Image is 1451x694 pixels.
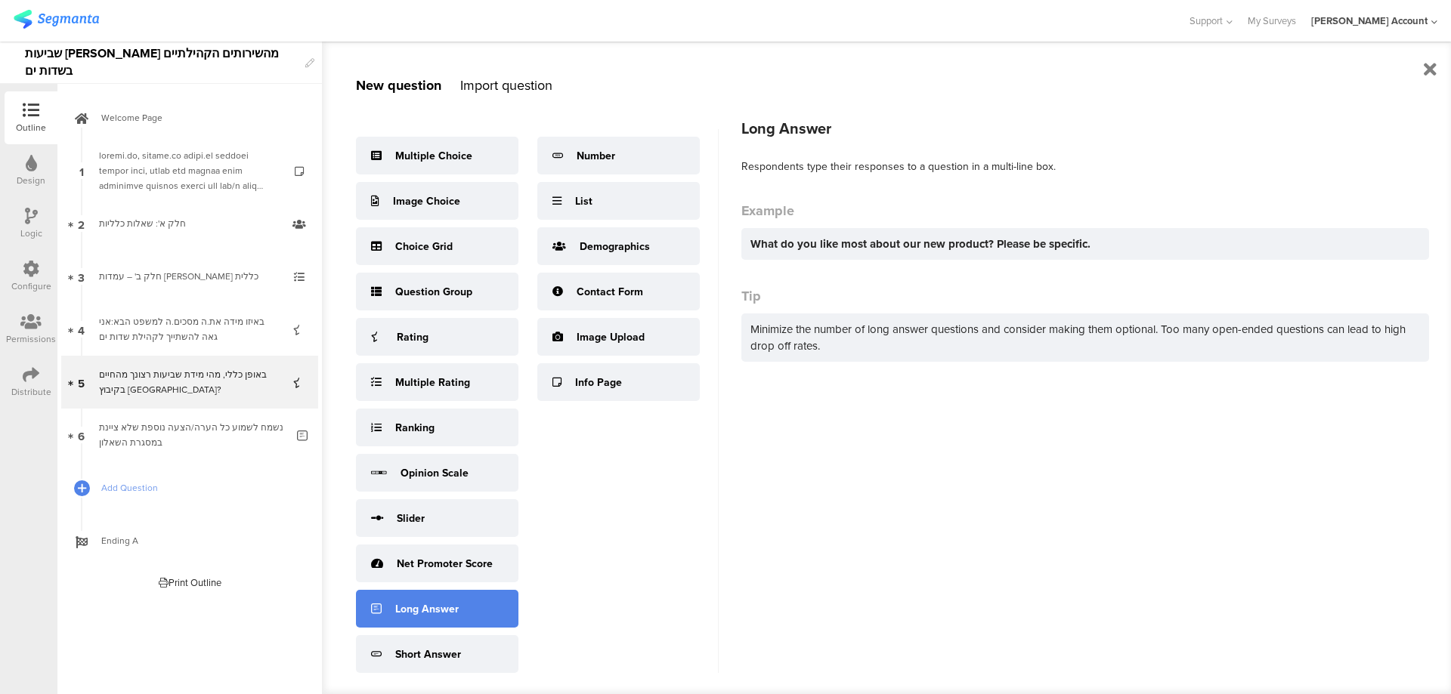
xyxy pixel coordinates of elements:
[14,10,99,29] img: segmanta logo
[99,420,286,450] div: נשמח לשמוע כל הערה/הצעה נוספת שלא ציינת במסגרת השאלון
[750,236,1420,252] div: What do you like most about our new product? Please be specific.
[61,250,318,303] a: 3 חלק ב' – עמדות [PERSON_NAME] כללית
[395,148,472,164] div: Multiple Choice
[1311,14,1428,28] div: [PERSON_NAME] Account
[395,239,453,254] div: Choice Grid
[393,193,460,209] div: Image Choice
[395,375,470,390] div: Multiple Rating
[395,420,435,436] div: Ranking
[356,76,441,95] div: New question
[78,268,85,285] span: 3
[99,269,280,284] div: חלק ב' – עמדות ושביעות רצון כללית
[577,329,645,345] div: Image Upload
[61,91,318,144] a: Welcome Page
[401,465,469,481] div: Opinion Scale
[397,556,493,572] div: Net Promoter Score
[741,117,1429,140] div: Long Answer
[78,374,85,390] span: 5
[741,286,1429,306] div: Tip
[577,284,643,300] div: Contact Form
[16,121,46,134] div: Outline
[395,646,461,662] div: Short Answer
[61,197,318,250] a: 2 חלק א': שאלות כלליות
[99,314,280,344] div: באיזו מידה את.ה מסכים.ה למשפט הבא:אני גאה להשתייך לקהילת שדות ים
[25,42,298,83] div: שביעות [PERSON_NAME] מהשירותים הקהילתיים בשדות ים
[99,216,280,231] div: חלק א': שאלות כלליות
[101,110,295,125] span: Welcome Page
[1190,14,1223,28] span: Support
[395,601,459,617] div: Long Answer
[395,284,472,300] div: Question Group
[577,148,615,164] div: Number
[741,201,1429,221] div: Example
[17,174,45,187] div: Design
[6,332,56,346] div: Permissions
[61,356,318,409] a: 5 באופן כללי, מהי מידת שביעות רצונך מהחיים בקיבוץ [GEOGRAPHIC_DATA]?
[61,144,318,197] a: 1 loremi.do, sitame.co adipi.el seddoei tempor inci, utlab etd magnaa enim adminimve quisnos exer...
[61,409,318,461] a: 6 נשמח לשמוע כל הערה/הצעה נוספת שלא ציינת במסגרת השאלון
[460,76,552,95] div: Import question
[99,148,280,193] div: לחברים.ות, תושבים.ות ובנים.ות בעצמאות כלכלית שלום, לפניך סקר שביעות רצון מהשירותים הניתנים לקהילה...
[78,427,85,443] span: 6
[159,575,221,590] div: Print Outline
[575,193,592,209] div: List
[61,514,318,567] a: Ending A
[575,375,622,390] div: Info Page
[101,480,295,495] span: Add Question
[580,239,650,254] div: Demographics
[397,510,425,526] div: Slider
[741,159,1429,174] div: Respondents type their responses to a question in a multi-line box.
[101,533,295,548] span: Ending A
[79,162,84,179] span: 1
[20,227,42,240] div: Logic
[11,385,51,399] div: Distribute
[11,279,51,293] div: Configure
[397,329,428,345] div: Rating
[61,303,318,356] a: 4 באיזו מידה את.ה מסכים.ה למשפט הבא:אני גאה להשתייך לקהילת שדות ים
[741,313,1429,362] div: Minimize the number of long answer questions and consider making them optional. Too many open-end...
[78,321,85,338] span: 4
[99,367,280,397] div: באופן כללי, מהי מידת שביעות רצונך מהחיים בקיבוץ שדות ים?
[78,215,85,232] span: 2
